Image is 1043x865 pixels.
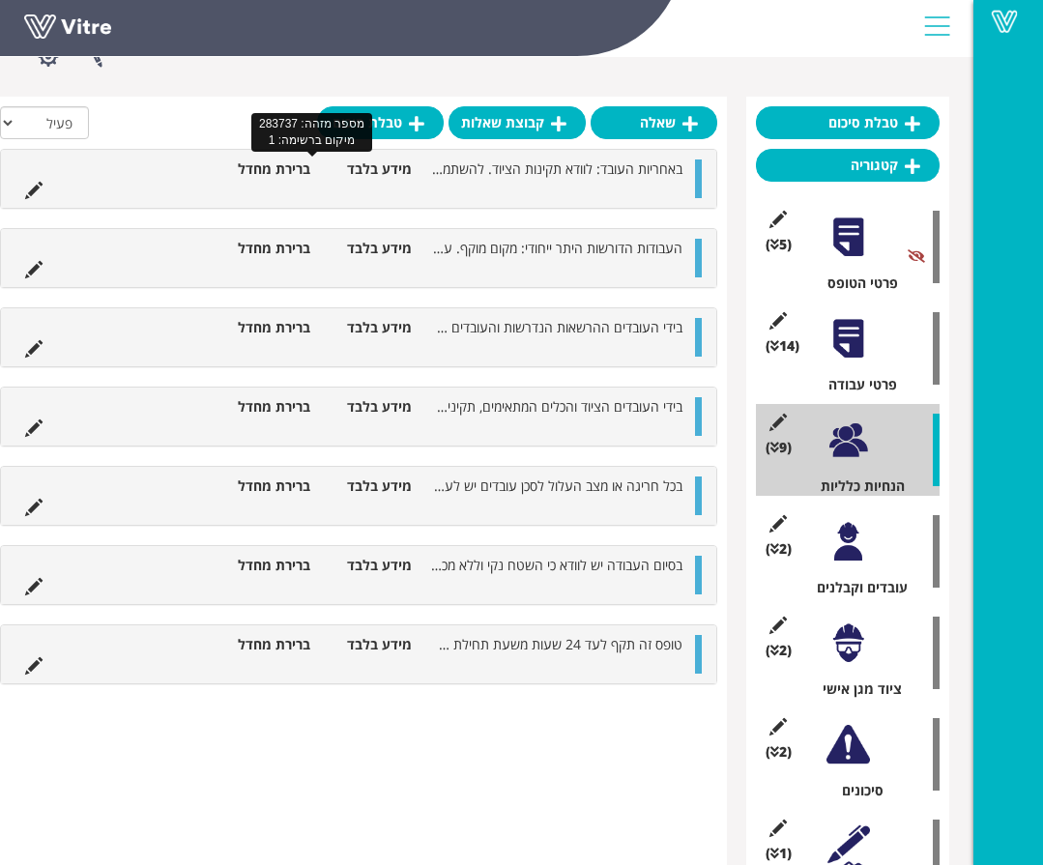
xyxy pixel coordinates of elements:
li: מידע בלבד [320,159,421,179]
span: בסיום העבודה יש לוודא כי השטח נקי וללא מכשולים [411,556,682,574]
div: פרטי הטופס [770,274,940,293]
li: ברירת מחדל [218,476,320,496]
span: (2 ) [766,539,792,559]
li: ברירת מחדל [218,556,320,575]
li: מידע בלבד [320,476,421,496]
li: מידע בלבד [320,556,421,575]
li: ברירת מחדל [218,159,320,179]
span: (14 ) [766,336,799,356]
div: פרטי עבודה [770,375,940,394]
span: (1 ) [766,844,792,863]
span: (2 ) [766,641,792,660]
li: ברירת מחדל [218,397,320,417]
span: בידי העובדים ההרשאות הנדרשות והעובדים הבינו את מהות העבודה [322,318,682,336]
a: שאלה [591,106,717,139]
li: מידע בלבד [320,318,421,337]
li: מידע בלבד [320,397,421,417]
span: טופס זה תקף לעד 24 שעות משעת תחילת העבודה או החלפת / הוספת עובדים [259,635,682,653]
span: (9 ) [766,438,792,457]
div: סיכונים [770,781,940,800]
li: מידע בלבד [320,239,421,258]
a: קבוצת שאלות [449,106,586,139]
a: טבלת סיכום [756,106,940,139]
span: בידי העובדים הציוד והכלים המתאימים, תקינים וככול שנדרש בעלי בדיקה בתוקף [265,397,682,416]
div: הנחיות כלליות [770,476,940,496]
li: ברירת מחדל [218,635,320,654]
div: ציוד מגן אישי [770,679,940,699]
span: בכל חריגה או מצב העלול לסכן עובדים יש לעצור ולדווח מיידית למנהל [317,476,682,495]
span: (2 ) [766,742,792,762]
li: ברירת מחדל [218,318,320,337]
li: ברירת מחדל [218,239,320,258]
div: עובדים וקבלנים [770,578,940,597]
span: (5 ) [766,235,792,254]
a: טבלת סיכום [317,106,444,139]
a: קטגוריה [756,149,940,182]
li: מידע בלבד [320,635,421,654]
div: מספר מזהה: 283737 מיקום ברשימה: 1 [251,113,372,152]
